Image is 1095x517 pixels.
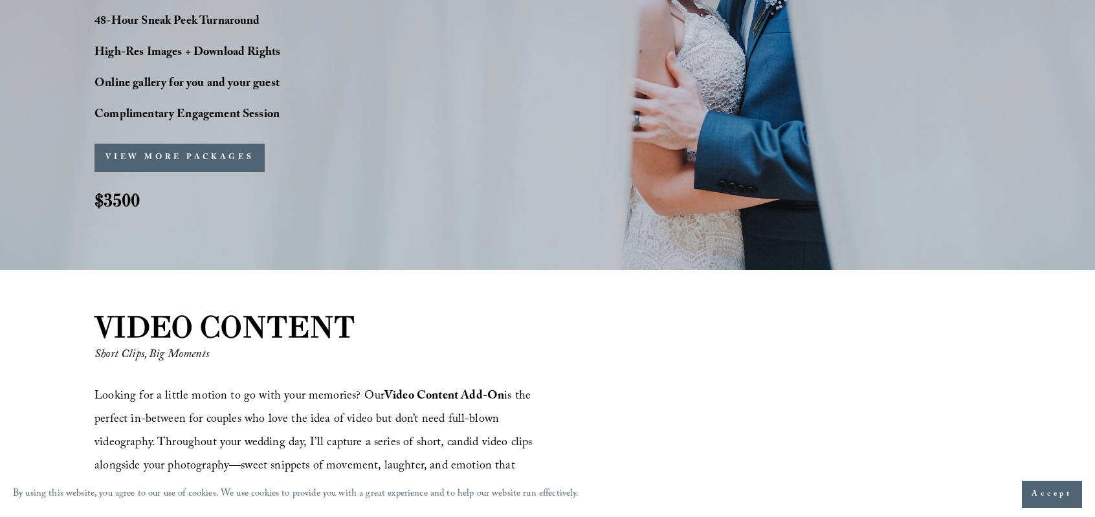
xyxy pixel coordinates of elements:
[1032,488,1072,501] span: Accept
[94,346,209,366] em: Short Clips, Big Moments
[94,12,260,32] strong: 48-Hour Sneak Peek Turnaround
[384,387,504,407] strong: Video Content Add-On
[94,188,140,212] strong: $3500
[13,485,579,504] p: By using this website, you agree to our use of cookies. We use cookies to provide you with a grea...
[94,43,280,63] strong: High-Res Images + Download Rights
[1022,481,1082,508] button: Accept
[94,105,280,126] strong: Complimentary Engagement Session
[94,309,355,345] strong: VIDEO CONTENT
[94,387,536,500] span: Looking for a little motion to go with your memories? Our is the perfect in-between for couples w...
[94,144,265,172] button: VIEW MORE PACKAGES
[94,74,280,94] strong: Online gallery for you and your guest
